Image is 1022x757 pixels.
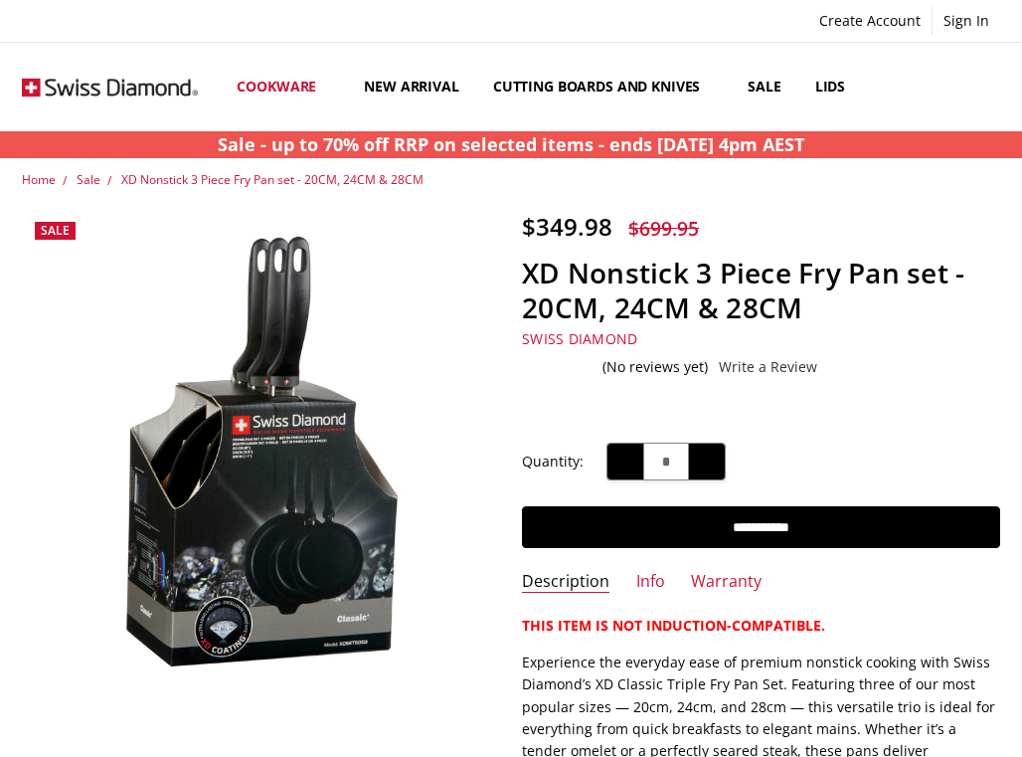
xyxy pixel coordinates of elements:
span: Sale [41,222,70,239]
a: XD Nonstick 3 Piece Fry Pan set - 20CM, 24CM & 28CM [121,171,424,188]
strong: THIS ITEM IS NOT INDUCTION-COMPATIBLE. [522,616,825,635]
a: Sign In [933,7,1000,35]
a: New arrival [347,43,475,131]
span: $699.95 [628,215,699,242]
img: XD Nonstick 3 Piece Fry Pan set - 20CM, 24CM & 28CM [77,699,79,701]
a: Info [636,571,665,594]
a: Cookware [220,43,347,131]
label: Quantity: [522,451,584,473]
a: Description [522,571,609,594]
img: Free Shipping On Every Order [22,52,198,122]
a: Lids & Accessories [798,43,985,131]
h1: XD Nonstick 3 Piece Fry Pan set - 20CM, 24CM & 28CM [522,256,999,325]
img: XD Nonstick 3 Piece Fry Pan set - 20CM, 24CM & 28CM [97,212,426,689]
a: Write a Review [719,359,817,375]
img: XD Nonstick 3 Piece Fry Pan set - 20CM, 24CM & 28CM [65,699,67,701]
strong: Sale - up to 70% off RRP on selected items - ends [DATE] 4pm AEST [218,132,804,156]
a: Warranty [691,571,762,594]
span: (No reviews yet) [602,359,708,375]
a: Cutting boards and knives [476,43,732,131]
a: Create Account [808,7,932,35]
a: Sale [77,171,100,188]
a: Swiss Diamond [522,329,637,348]
span: $349.98 [522,210,612,243]
a: Home [22,171,56,188]
a: Sale [731,43,797,131]
img: XD Nonstick 3 Piece Fry Pan set - 20CM, 24CM & 28CM [71,699,73,701]
a: XD Nonstick 3 Piece Fry Pan set - 20CM, 24CM & 28CM [22,212,499,689]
